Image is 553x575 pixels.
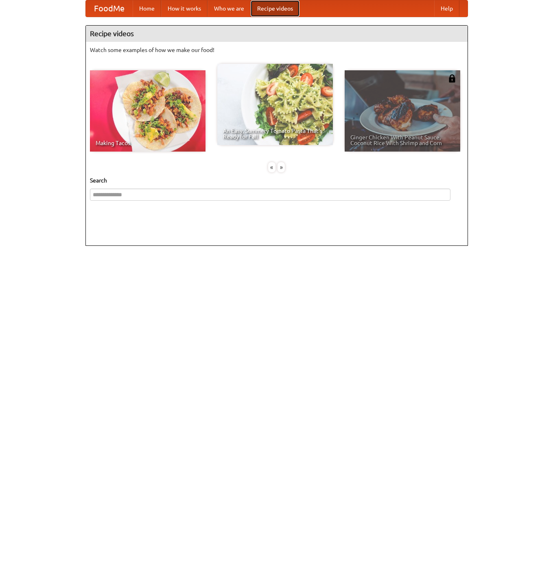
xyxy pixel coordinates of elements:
a: How it works [161,0,208,17]
span: An Easy, Summery Tomato Pasta That's Ready for Fall [223,128,327,139]
a: Making Tacos [90,70,205,152]
div: « [268,162,275,172]
a: Recipe videos [251,0,299,17]
a: Who we are [208,0,251,17]
h4: Recipe videos [86,26,468,42]
a: An Easy, Summery Tomato Pasta That's Ready for Fall [217,64,333,145]
img: 483408.png [448,74,456,82]
a: Home [133,0,161,17]
div: » [278,162,285,172]
span: Making Tacos [96,140,200,146]
a: FoodMe [86,0,133,17]
p: Watch some examples of how we make our food! [90,46,463,54]
h5: Search [90,176,463,184]
a: Help [434,0,459,17]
